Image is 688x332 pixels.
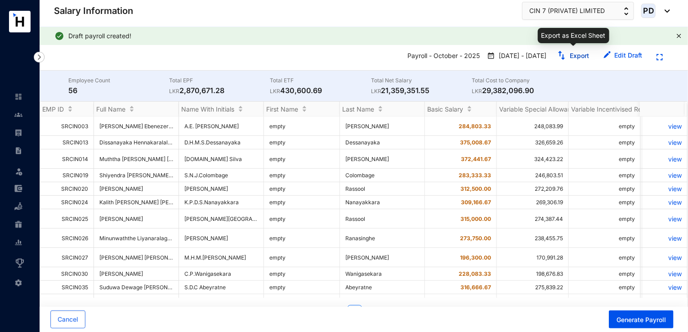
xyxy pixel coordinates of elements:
p: LKR [169,87,179,96]
img: nav-icon-right.af6afadce00d159da59955279c43614e.svg [34,52,45,63]
img: dropdown-black.8e83cc76930a90b1a4fdb6d089b7bf3a.svg [660,9,670,13]
a: 2 [366,305,380,319]
li: Gratuity [7,215,29,233]
span: CIN 7 (PRIVATE) LIMITED [529,6,605,16]
td: S.D.C Abeyratne [179,281,264,294]
td: empty [569,117,641,136]
p: 56 [68,85,169,96]
td: D.H.M.S.Dessanayaka [179,136,264,149]
th: First Name [264,102,340,117]
td: Ranasinghe [340,229,425,248]
span: 284,803.33 [459,123,491,130]
span: 283,333.33 [459,172,491,179]
p: Total ETF [270,76,371,85]
span: 375,008.67 [460,139,491,146]
span: [PERSON_NAME] Ebenezer [PERSON_NAME] [99,123,214,130]
td: [PERSON_NAME] [179,182,264,196]
span: PD [643,7,654,14]
td: empty [264,209,340,229]
a: Export [570,52,589,59]
th: Full Name [94,102,179,117]
span: Variable Special Allowance [499,105,578,113]
td: [PERSON_NAME] [340,294,425,314]
span: Full Name [96,105,125,113]
span: 372,441.67 [461,156,491,162]
td: [PERSON_NAME] [340,117,425,136]
span: Cancel [58,315,78,324]
a: view [648,171,682,179]
td: S.N.J.Colombage [179,169,264,182]
td: empty [264,149,340,169]
td: SRCIN036 [40,294,94,314]
td: empty [569,149,641,169]
th: Basic Salary [425,102,497,117]
p: 29,382,096.90 [472,85,572,96]
a: Edit Draft [614,51,642,59]
a: view [648,185,682,193]
img: contract-unselected.99e2b2107c0a7dd48938.svg [14,147,22,155]
td: SRCIN003 [40,117,94,136]
span: Shiyendra [PERSON_NAME] [PERSON_NAME] [99,172,215,179]
td: SRCIN025 [40,209,94,229]
td: empty [264,136,340,149]
span: Muththa [PERSON_NAME] [PERSON_NAME] [99,156,210,162]
p: Total EPF [169,76,270,85]
img: export.331d0dd4d426c9acf19646af862b8729.svg [557,51,566,60]
p: view [648,198,682,206]
td: empty [569,267,641,281]
img: edit.b4a5041f3f6abf5ecd95e844d29cd5d6.svg [603,51,611,58]
a: view [648,122,682,130]
span: 228,083.33 [459,270,491,277]
th: Name With Initials [179,102,264,117]
span: Suduwa Dewage [PERSON_NAME] [99,284,188,291]
li: Loan [7,197,29,215]
td: Wanigasekara [340,267,425,281]
td: SRCIN026 [40,229,94,248]
td: A.E. [PERSON_NAME] [179,117,264,136]
span: Kalith [PERSON_NAME] [PERSON_NAME] [99,199,204,206]
td: 186,776.10 [497,294,569,314]
td: 324,423.22 [497,149,569,169]
li: 2 [366,305,380,319]
td: SRCIN019 [40,169,94,182]
td: empty [264,248,340,267]
button: left [330,305,344,319]
button: Export [550,49,596,63]
td: empty [264,182,340,196]
td: Rassool [340,182,425,196]
img: people-unselected.118708e94b43a90eceab.svg [14,111,22,119]
a: view [648,234,682,242]
th: Last Name [340,102,425,117]
li: Home [7,88,29,106]
img: up-down-arrow.74152d26bf9780fbf563ca9c90304185.svg [624,7,629,15]
p: LKR [270,87,281,96]
td: [PERSON_NAME] [179,229,264,248]
td: 170,991.28 [497,248,569,267]
td: SRCIN013 [40,136,94,149]
td: empty [569,294,641,314]
td: K.P.D.S.Nanayakkara [179,196,264,209]
p: [DATE] - [DATE] [495,51,546,61]
span: [PERSON_NAME] [99,215,173,222]
button: right [384,305,398,319]
td: 269,306.19 [497,196,569,209]
li: Expenses [7,179,29,197]
td: Nanayakkara [340,196,425,209]
td: empty [264,267,340,281]
p: Salary Information [54,4,133,17]
img: leave-unselected.2934df6273408c3f84d9.svg [14,167,23,176]
a: view [648,155,682,163]
img: payroll-unselected.b590312f920e76f0c668.svg [14,129,22,137]
a: view [648,283,682,291]
td: 272,209.76 [497,182,569,196]
p: Total Cost to Company [472,76,572,85]
button: Cancel [50,310,85,328]
td: P.M.[PERSON_NAME] [179,294,264,314]
span: Variable Incentivised Reviews [571,105,658,113]
p: view [648,139,682,146]
p: view [648,270,682,278]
